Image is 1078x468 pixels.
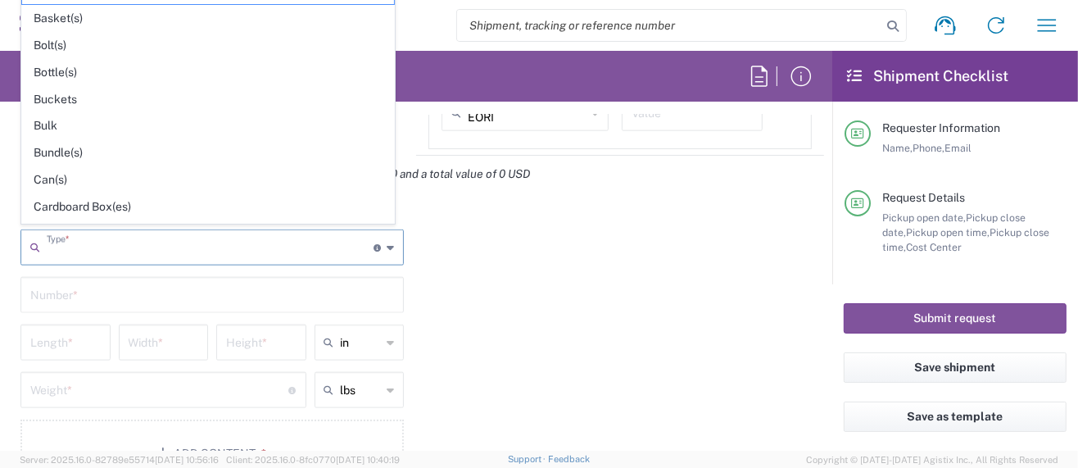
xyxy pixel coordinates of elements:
[806,452,1058,467] span: Copyright © [DATE]-[DATE] Agistix Inc., All Rights Reserved
[22,113,394,139] span: Bulk
[844,303,1067,334] button: Submit request
[457,10,881,41] input: Shipment, tracking or reference number
[226,455,400,465] span: Client: 2025.16.0-8fc0770
[882,211,966,224] span: Pickup open date,
[906,241,962,253] span: Cost Center
[847,66,1008,86] h2: Shipment Checklist
[882,121,1000,134] span: Requester Information
[844,402,1067,432] button: Save as template
[548,454,590,464] a: Feedback
[944,142,972,154] span: Email
[882,191,965,204] span: Request Details
[22,167,394,193] span: Can(s)
[8,167,542,180] em: Total shipment is made up of 1 package(s) containing 0 piece(s) weighing 0 and a total value of 0...
[336,455,400,465] span: [DATE] 10:40:19
[508,454,549,464] a: Support
[844,352,1067,383] button: Save shipment
[22,194,394,220] span: Cardboard Box(es)
[882,142,913,154] span: Name,
[906,226,990,239] span: Pickup open time,
[155,455,219,465] span: [DATE] 10:56:16
[22,221,394,247] span: Carton(s)
[22,140,394,166] span: Bundle(s)
[913,142,944,154] span: Phone,
[20,455,219,465] span: Server: 2025.16.0-82789e55714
